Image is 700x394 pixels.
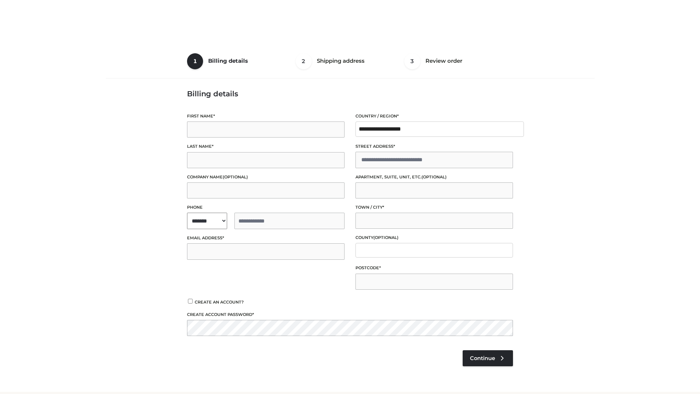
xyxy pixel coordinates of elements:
span: (optional) [223,174,248,179]
label: Create account password [187,311,513,318]
label: County [355,234,513,241]
span: Shipping address [317,57,365,64]
label: Street address [355,143,513,150]
span: (optional) [373,235,398,240]
h3: Billing details [187,89,513,98]
span: 2 [296,53,312,69]
label: Phone [187,204,345,211]
label: Country / Region [355,113,513,120]
span: Continue [470,355,495,362]
span: 3 [404,53,420,69]
a: Continue [463,350,513,366]
span: (optional) [421,174,447,179]
span: Billing details [208,57,248,64]
label: Email address [187,235,345,242]
label: Apartment, suite, unit, etc. [355,174,513,181]
span: Create an account? [195,300,244,305]
span: 1 [187,53,203,69]
input: Create an account? [187,299,194,304]
label: Town / City [355,204,513,211]
label: Company name [187,174,345,181]
label: Last name [187,143,345,150]
label: Postcode [355,264,513,271]
label: First name [187,113,345,120]
span: Review order [425,57,462,64]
